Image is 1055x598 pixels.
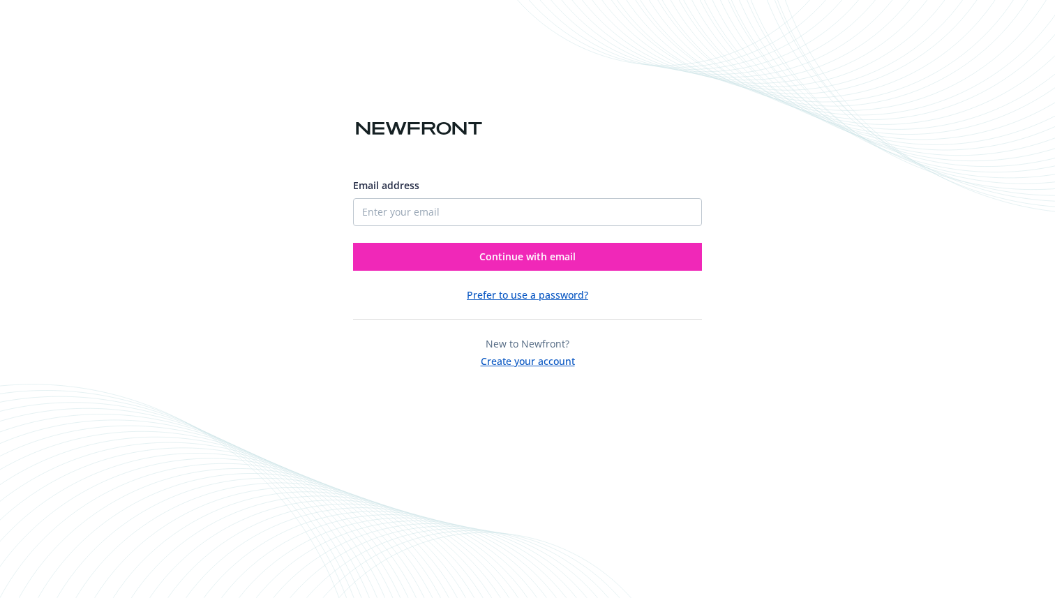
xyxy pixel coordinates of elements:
[481,351,575,368] button: Create your account
[353,198,702,226] input: Enter your email
[467,287,588,302] button: Prefer to use a password?
[353,243,702,271] button: Continue with email
[353,117,485,141] img: Newfront logo
[486,337,569,350] span: New to Newfront?
[353,179,419,192] span: Email address
[479,250,576,263] span: Continue with email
